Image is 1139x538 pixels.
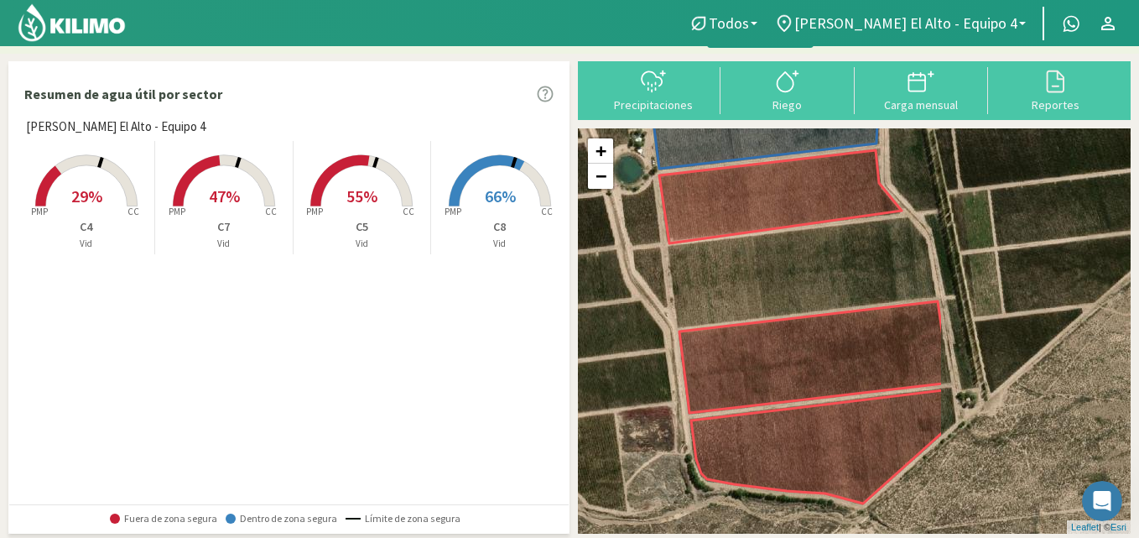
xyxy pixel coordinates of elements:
div: Carga mensual [860,99,984,111]
tspan: CC [265,206,277,217]
p: C5 [294,218,430,236]
span: 55% [346,185,377,206]
span: Dentro de zona segura [226,513,337,525]
p: Vid [431,237,569,251]
tspan: PMP [169,206,185,217]
span: 66% [485,185,516,206]
tspan: CC [541,206,553,217]
tspan: PMP [306,206,323,217]
div: Reportes [993,99,1117,111]
span: [PERSON_NAME] El Alto - Equipo 4 [794,14,1017,32]
tspan: CC [127,206,139,217]
p: C8 [431,218,569,236]
button: Riego [720,67,855,112]
span: Fuera de zona segura [110,513,217,525]
a: Zoom out [588,164,613,189]
button: Reportes [988,67,1122,112]
p: Vid [18,237,154,251]
p: Vid [294,237,430,251]
a: Zoom in [588,138,613,164]
button: Carga mensual [855,67,989,112]
p: Vid [155,237,292,251]
p: C7 [155,218,292,236]
span: 47% [209,185,240,206]
a: Leaflet [1071,522,1099,532]
a: Esri [1110,522,1126,532]
tspan: CC [403,206,414,217]
iframe: Intercom live chat [1082,481,1122,521]
div: Precipitaciones [591,99,715,111]
span: 29% [71,185,102,206]
div: | © [1067,520,1131,535]
button: Precipitaciones [586,67,720,112]
span: [PERSON_NAME] El Alto - Equipo 4 [26,118,205,137]
span: Límite de zona segura [346,513,460,525]
tspan: PMP [445,206,461,217]
p: Resumen de agua útil por sector [24,84,222,104]
img: Kilimo [17,3,127,43]
p: C4 [18,218,154,236]
tspan: PMP [30,206,47,217]
div: Riego [726,99,850,111]
span: Todos [709,14,749,32]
